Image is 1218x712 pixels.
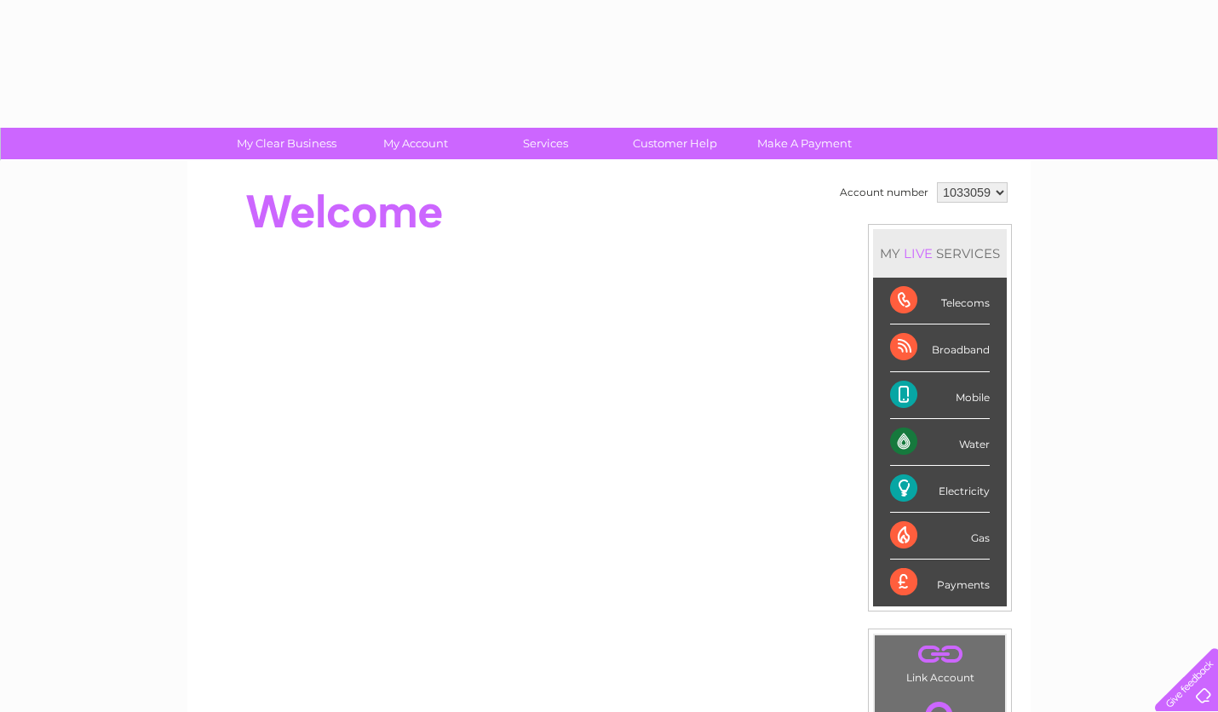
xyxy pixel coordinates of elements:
[890,513,990,560] div: Gas
[890,324,990,371] div: Broadband
[874,634,1006,688] td: Link Account
[900,245,936,261] div: LIVE
[734,128,875,159] a: Make A Payment
[890,560,990,606] div: Payments
[879,640,1001,669] a: .
[890,278,990,324] div: Telecoms
[475,128,616,159] a: Services
[890,466,990,513] div: Electricity
[346,128,486,159] a: My Account
[836,178,933,207] td: Account number
[890,419,990,466] div: Water
[873,229,1007,278] div: MY SERVICES
[890,372,990,419] div: Mobile
[216,128,357,159] a: My Clear Business
[605,128,745,159] a: Customer Help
